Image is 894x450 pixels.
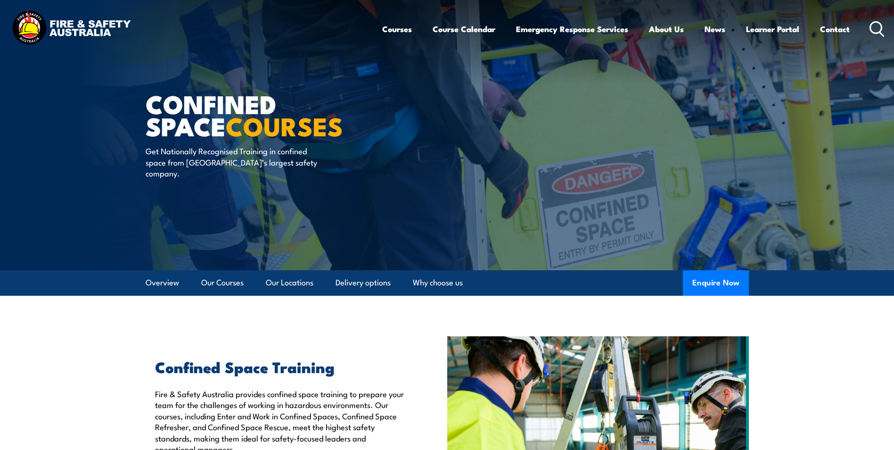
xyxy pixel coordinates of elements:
button: Enquire Now [683,270,749,296]
strong: COURSES [226,106,343,145]
h1: Confined Space [146,92,378,136]
a: Learner Portal [746,17,799,42]
a: Why choose us [413,270,463,295]
a: Our Courses [201,270,244,295]
a: About Us [649,17,684,42]
a: News [705,17,725,42]
a: Delivery options [336,270,391,295]
a: Course Calendar [433,17,495,42]
a: Contact [820,17,850,42]
p: Get Nationally Recognised Training in confined space from [GEOGRAPHIC_DATA]’s largest safety comp... [146,145,318,178]
a: Overview [146,270,179,295]
a: Courses [382,17,412,42]
h2: Confined Space Training [155,360,404,373]
a: Our Locations [266,270,313,295]
a: Emergency Response Services [516,17,628,42]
